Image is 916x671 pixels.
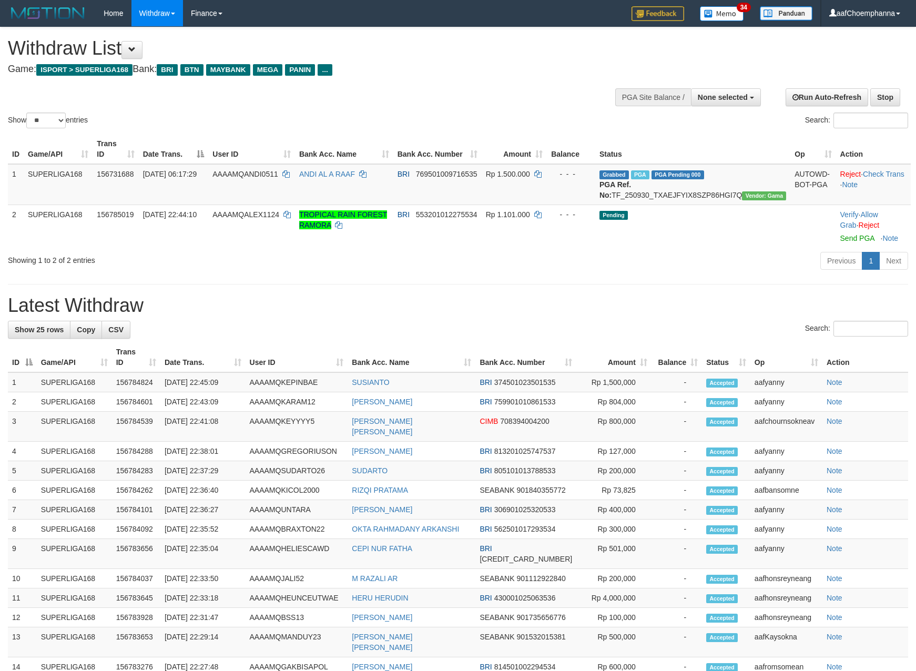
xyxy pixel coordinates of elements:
td: AAAAMQJALI52 [246,569,348,588]
td: 156784092 [112,520,160,539]
td: aafyanny [750,442,822,461]
td: 13 [8,627,37,657]
a: Note [827,447,842,455]
span: [DATE] 06:17:29 [143,170,197,178]
td: 7 [8,500,37,520]
td: 9 [8,539,37,569]
th: Trans ID: activate to sort column ascending [93,134,138,164]
h4: Game: Bank: [8,64,600,75]
div: PGA Site Balance / [615,88,691,106]
a: 1 [862,252,880,270]
td: aafhonsreyneang [750,569,822,588]
td: [DATE] 22:33:50 [160,569,246,588]
td: SUPERLIGA168 [37,481,112,500]
span: BRI [480,398,492,406]
td: [DATE] 22:35:52 [160,520,246,539]
a: [PERSON_NAME] [352,447,412,455]
td: - [652,608,702,627]
th: ID: activate to sort column descending [8,342,37,372]
a: Note [827,633,842,641]
span: ISPORT > SUPERLIGA168 [36,64,133,76]
div: Showing 1 to 2 of 2 entries [8,251,374,266]
th: Status [595,134,790,164]
span: Show 25 rows [15,326,64,334]
a: Send PGA [840,234,874,242]
th: Bank Acc. Number: activate to sort column ascending [393,134,482,164]
td: [DATE] 22:33:18 [160,588,246,608]
td: - [652,627,702,657]
a: ANDI AL A RAAF [299,170,355,178]
th: Balance: activate to sort column ascending [652,342,702,372]
td: aafchournsokneav [750,412,822,442]
a: Copy [70,321,102,339]
td: 156784101 [112,500,160,520]
td: Rp 804,000 [576,392,652,412]
td: aafyanny [750,392,822,412]
div: - - - [551,169,591,179]
td: 6 [8,481,37,500]
td: 156783653 [112,627,160,657]
td: AAAAMQBSS13 [246,608,348,627]
span: Accepted [706,525,738,534]
td: · · [836,164,911,205]
span: MAYBANK [206,64,250,76]
td: [DATE] 22:38:01 [160,442,246,461]
span: BRI [480,466,492,475]
label: Search: [805,321,908,337]
td: Rp 200,000 [576,461,652,481]
input: Search: [833,113,908,128]
td: 1 [8,164,24,205]
span: Copy 708394004200 to clipboard [500,417,549,425]
span: Copy 769501009716535 to clipboard [416,170,477,178]
span: BRI [480,378,492,387]
td: SUPERLIGA168 [24,205,93,248]
a: Show 25 rows [8,321,70,339]
span: Accepted [706,633,738,642]
span: Copy 901532015381 to clipboard [516,633,565,641]
td: - [652,500,702,520]
a: Reject [840,170,861,178]
a: Note [827,574,842,583]
span: Accepted [706,467,738,476]
td: TF_250930_TXAEJFYIX8SZP86HGI7Q [595,164,790,205]
span: BRI [480,663,492,671]
span: SEABANK [480,633,514,641]
a: HERU HERUDIN [352,594,408,602]
th: Op: activate to sort column ascending [750,342,822,372]
a: Note [827,505,842,514]
span: Accepted [706,448,738,456]
a: [PERSON_NAME] [PERSON_NAME] [352,633,412,652]
span: BRI [480,594,492,602]
span: PANIN [285,64,315,76]
button: None selected [691,88,761,106]
a: Note [827,544,842,553]
span: AAAAMQALEX1124 [212,210,279,219]
label: Show entries [8,113,88,128]
td: Rp 127,000 [576,442,652,461]
a: RIZQI PRATAMA [352,486,408,494]
td: [DATE] 22:36:40 [160,481,246,500]
span: Accepted [706,486,738,495]
td: - [652,481,702,500]
th: User ID: activate to sort column ascending [246,342,348,372]
span: Copy 562501017293534 to clipboard [494,525,556,533]
label: Search: [805,113,908,128]
td: 156784824 [112,372,160,392]
td: Rp 4,000,000 [576,588,652,608]
td: Rp 400,000 [576,500,652,520]
span: SEABANK [480,486,514,494]
td: 156783656 [112,539,160,569]
td: AAAAMQBRAXTON22 [246,520,348,539]
td: SUPERLIGA168 [37,392,112,412]
div: - - - [551,209,591,220]
a: [PERSON_NAME] [352,663,412,671]
span: CSV [108,326,124,334]
span: CIMB [480,417,498,425]
td: AAAAMQGREGORIUSON [246,442,348,461]
span: Accepted [706,594,738,603]
span: BTN [180,64,203,76]
td: SUPERLIGA168 [37,372,112,392]
td: Rp 300,000 [576,520,652,539]
th: Game/API: activate to sort column ascending [24,134,93,164]
td: 156784539 [112,412,160,442]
